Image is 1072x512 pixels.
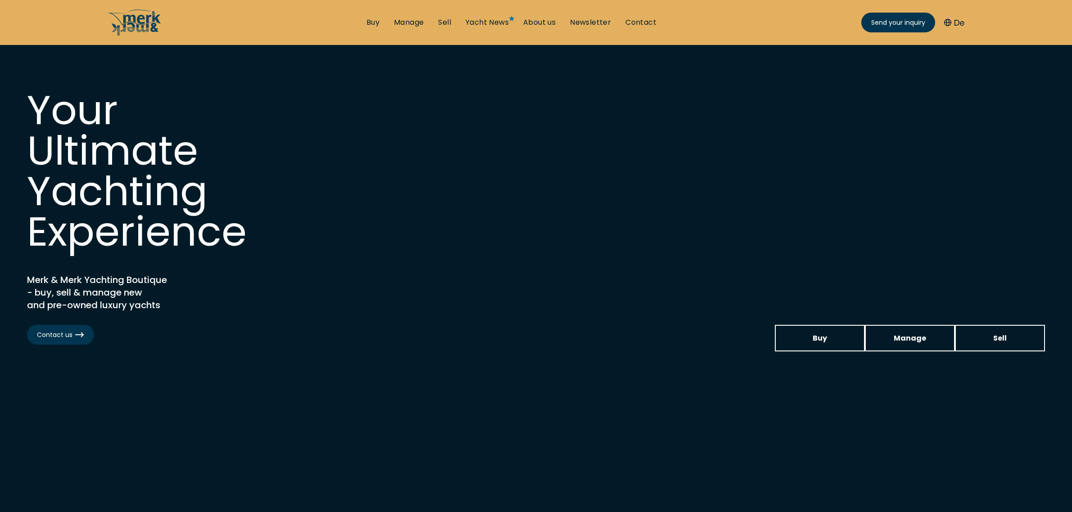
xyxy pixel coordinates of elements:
a: Sell [438,18,451,27]
span: Sell [993,332,1007,344]
span: Manage [894,332,926,344]
span: Send your inquiry [871,18,925,27]
a: Buy [366,18,380,27]
a: Yacht News [466,18,509,27]
a: Manage [865,325,955,351]
span: Buy [813,332,827,344]
a: About us [523,18,556,27]
h2: Merk & Merk Yachting Boutique - buy, sell & manage new and pre-owned luxury yachts [27,274,252,311]
a: Send your inquiry [861,13,935,32]
h1: Your Ultimate Yachting Experience [27,90,297,252]
a: Manage [394,18,424,27]
a: Contact [625,18,656,27]
span: Contact us [37,330,84,340]
a: Newsletter [570,18,611,27]
a: Buy [775,325,865,351]
button: De [944,17,964,29]
a: Contact us [27,325,94,345]
a: Sell [955,325,1045,351]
